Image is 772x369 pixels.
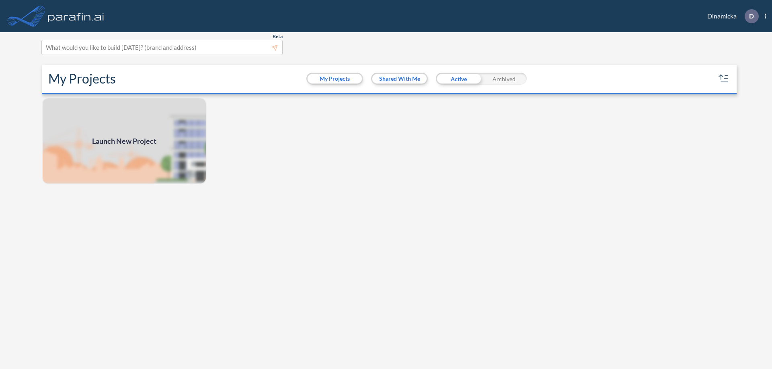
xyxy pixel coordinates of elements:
[481,73,527,85] div: Archived
[42,98,207,184] img: add
[273,33,283,40] span: Beta
[695,9,766,23] div: Dinamicka
[92,136,156,147] span: Launch New Project
[42,98,207,184] a: Launch New Project
[436,73,481,85] div: Active
[46,8,106,24] img: logo
[749,12,754,20] p: D
[48,71,116,86] h2: My Projects
[717,72,730,85] button: sort
[308,74,362,84] button: My Projects
[372,74,427,84] button: Shared With Me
